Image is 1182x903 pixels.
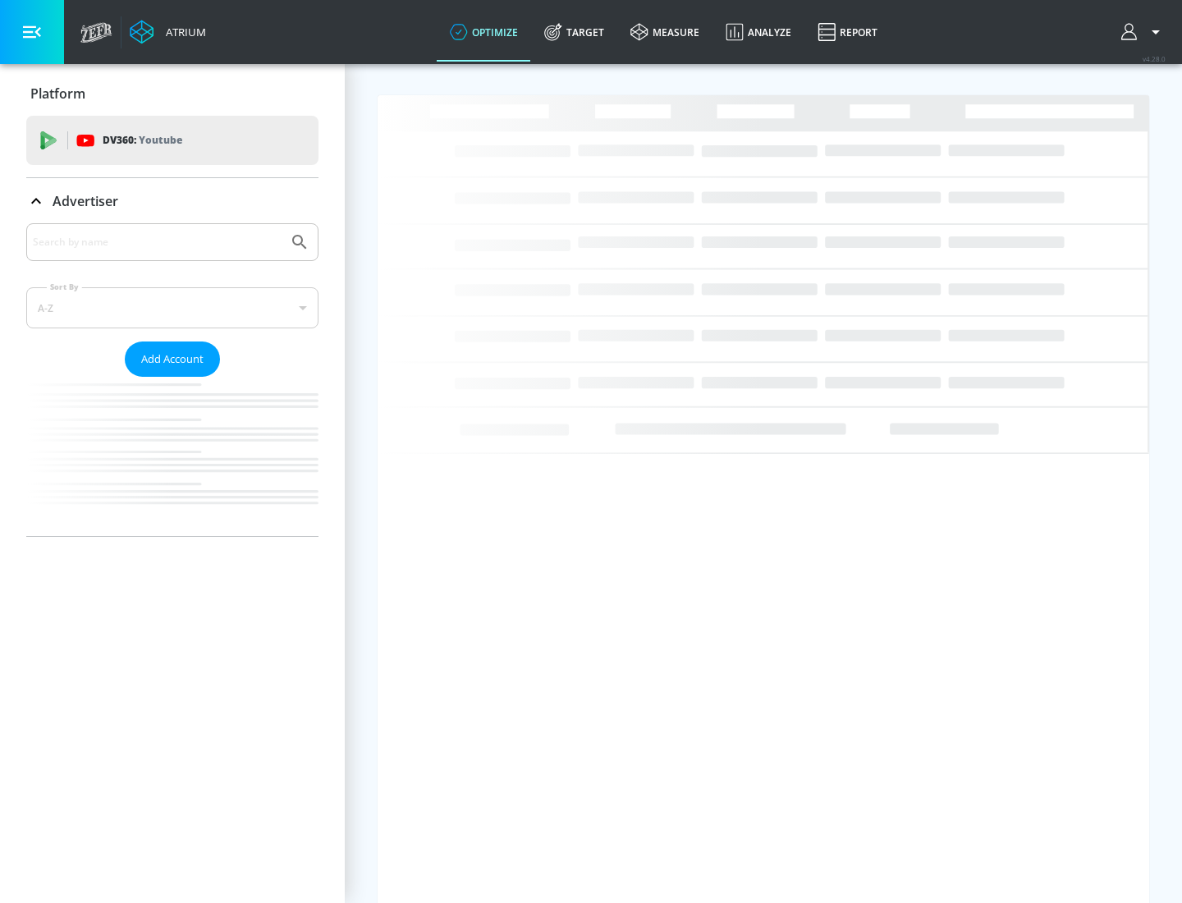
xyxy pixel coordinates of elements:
[139,131,182,149] p: Youtube
[26,116,318,165] div: DV360: Youtube
[531,2,617,62] a: Target
[33,231,282,253] input: Search by name
[26,178,318,224] div: Advertiser
[159,25,206,39] div: Atrium
[804,2,891,62] a: Report
[26,71,318,117] div: Platform
[130,20,206,44] a: Atrium
[47,282,82,292] label: Sort By
[26,377,318,536] nav: list of Advertiser
[103,131,182,149] p: DV360:
[141,350,204,369] span: Add Account
[437,2,531,62] a: optimize
[125,341,220,377] button: Add Account
[712,2,804,62] a: Analyze
[617,2,712,62] a: measure
[30,85,85,103] p: Platform
[26,287,318,328] div: A-Z
[1143,54,1166,63] span: v 4.28.0
[53,192,118,210] p: Advertiser
[26,223,318,536] div: Advertiser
